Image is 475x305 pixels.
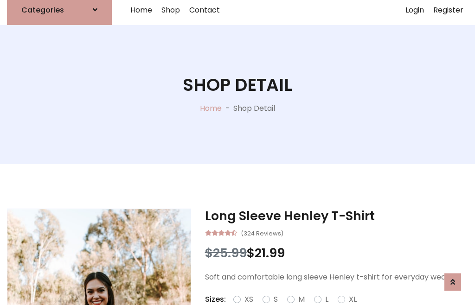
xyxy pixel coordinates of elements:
[244,294,253,305] label: XS
[205,272,468,283] p: Soft and comfortable long sleeve Henley t-shirt for everyday wear.
[298,294,305,305] label: M
[205,244,247,261] span: $25.99
[241,227,283,238] small: (324 Reviews)
[349,294,357,305] label: XL
[200,103,222,114] a: Home
[222,103,233,114] p: -
[205,294,226,305] p: Sizes:
[205,209,468,223] h3: Long Sleeve Henley T-Shirt
[255,244,285,261] span: 21.99
[21,6,64,14] h6: Categories
[325,294,328,305] label: L
[233,103,275,114] p: Shop Detail
[183,75,292,95] h1: Shop Detail
[274,294,278,305] label: S
[205,246,468,261] h3: $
